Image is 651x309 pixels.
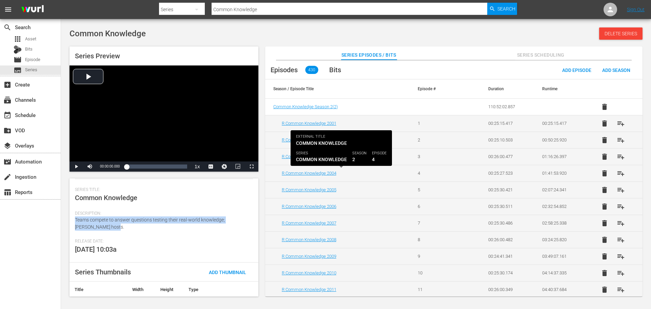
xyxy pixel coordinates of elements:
button: Add Season [597,64,636,76]
button: delete [596,182,613,198]
span: playlist_add [617,119,625,128]
span: Description: [75,211,250,216]
span: Series [25,66,37,73]
th: Width [127,282,155,298]
button: delete [596,165,613,181]
button: playlist_add [613,248,629,265]
div: Bits [14,45,22,54]
td: 00:50:25.920 [534,132,588,148]
a: R Common Knowledge 2007 [282,220,336,226]
th: Season / Episode Title [265,79,410,98]
span: Common Knowledge [75,194,137,202]
button: Jump To Time [218,161,231,172]
th: Height [155,282,183,298]
a: R Common Knowledge 2008 [282,237,336,242]
span: Episode [25,56,40,63]
span: Add Season [597,67,636,73]
button: Search [487,3,517,15]
span: delete [600,219,609,227]
span: 00:00:00.000 [100,165,120,168]
span: delete [600,119,609,128]
td: 02:07:24.341 [534,181,588,198]
button: delete [596,132,613,148]
span: playlist_add [617,202,625,211]
button: playlist_add [613,198,629,215]
th: Title [70,282,127,298]
button: Add Episode [557,64,597,76]
button: Playback Rate [191,161,204,172]
img: ans4CAIJ8jUAAAAAAAAAAAAAAAAAAAAAAAAgQb4GAAAAAAAAAAAAAAAAAAAAAAAAJMjXAAAAAAAAAAAAAAAAAAAAAAAAgAT5G... [16,2,49,18]
button: delete [596,265,613,281]
button: delete [596,248,613,265]
button: playlist_add [613,182,629,198]
span: playlist_add [617,136,625,144]
span: playlist_add [617,186,625,194]
span: Automation [3,158,12,166]
span: delete [600,136,609,144]
a: R Common Knowledge 2011 [282,287,336,292]
td: 00:25:30.174 [480,265,534,281]
span: delete [600,169,609,177]
span: playlist_add [617,269,625,277]
td: 00:26:00.349 [480,281,534,298]
td: 01:16:26.397 [534,148,588,165]
span: Search [497,3,515,15]
button: playlist_add [613,265,629,281]
button: Add Thumbnail [203,266,252,278]
span: playlist_add [617,236,625,244]
span: Ingestion [3,173,12,181]
td: 02:32:54.852 [534,198,588,215]
td: 11 [410,281,464,298]
span: Series Episodes / Bits [341,51,396,59]
button: Delete Series [599,27,643,40]
td: 9 [410,248,464,265]
button: delete [596,149,613,165]
td: 00:25:30.421 [480,181,534,198]
span: Series Preview [75,52,120,60]
span: menu [4,5,12,14]
span: Common Knowledge Season 2 ( 2 ) [273,104,338,109]
span: [DATE] 10:03a [75,245,117,253]
td: 1 [410,115,464,132]
span: Asset [14,35,22,43]
td: 00:26:00.482 [480,231,534,248]
th: Type [183,282,221,298]
span: Series Scheduling [515,51,566,59]
span: delete [600,153,609,161]
td: 00:25:27.523 [480,165,534,181]
span: Search [3,23,12,32]
td: 00:25:15.417 [534,115,588,132]
span: playlist_add [617,286,625,294]
td: 00:25:15.417 [480,115,534,132]
button: playlist_add [613,165,629,181]
span: Bits [25,46,33,53]
span: delete [600,286,609,294]
th: Episode # [410,79,464,98]
span: delete [600,236,609,244]
button: delete [596,99,613,115]
span: delete [600,252,609,260]
span: playlist_add [617,219,625,227]
span: playlist_add [617,252,625,260]
button: Play [70,161,83,172]
span: delete [600,202,609,211]
button: Mute [83,161,97,172]
td: 02:58:25.338 [534,215,588,231]
span: Channels [3,96,12,104]
a: R Common Knowledge 2010 [282,270,336,275]
div: Video Player [70,65,258,172]
span: Series Thumbnails [75,268,131,276]
span: VOD [3,127,12,135]
button: Picture-in-Picture [231,161,245,172]
button: Captions [204,161,218,172]
td: 3 [410,148,464,165]
button: playlist_add [613,149,629,165]
td: 00:26:00.477 [480,148,534,165]
td: 04:40:37.684 [534,281,588,298]
span: playlist_add [617,153,625,161]
span: delete [600,103,609,111]
td: 5 [410,181,464,198]
td: 00:24:41.341 [480,248,534,265]
span: playlist_add [617,169,625,177]
span: Series Title: [75,187,250,193]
